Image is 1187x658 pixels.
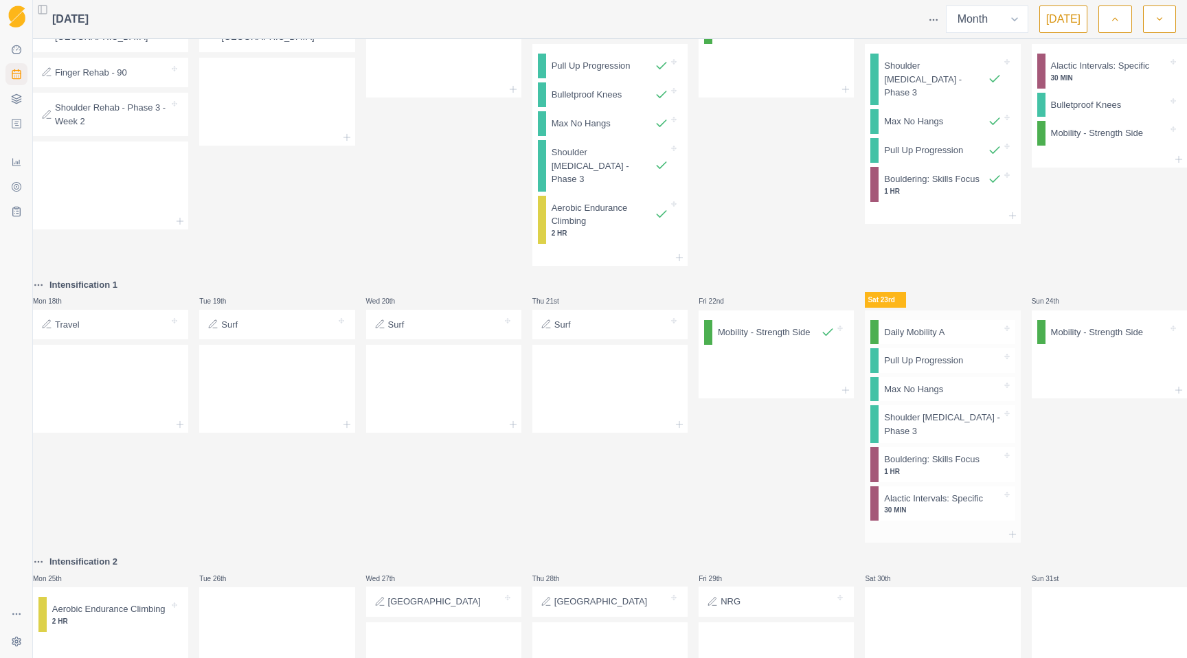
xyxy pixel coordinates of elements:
[884,186,1001,196] p: 1 HR
[52,616,169,626] p: 2 HR
[33,93,188,136] div: Shoulder Rehab - Phase 3 - Week 2
[721,595,741,609] p: NRG
[1032,574,1073,584] p: Sun 31st
[366,310,521,340] div: Surf
[38,597,183,632] div: Aerobic Endurance Climbing2 HR
[1037,121,1182,146] div: Mobility - Strength Side
[884,172,980,186] p: Bouldering: Skills Focus
[870,447,1015,482] div: Bouldering: Skills Focus1 HR
[870,320,1015,345] div: Daily Mobility A
[52,11,89,27] span: [DATE]
[538,196,682,244] div: Aerobic Endurance Climbing2 HR
[884,115,943,128] p: Max No Hangs
[388,595,481,609] p: [GEOGRAPHIC_DATA]
[55,318,80,332] p: Travel
[1051,73,1168,83] p: 30 MIN
[1051,126,1143,140] p: Mobility - Strength Side
[884,59,987,100] p: Shoulder [MEDICAL_DATA] - Phase 3
[532,310,688,340] div: Surf
[532,587,688,617] div: [GEOGRAPHIC_DATA]
[1051,59,1150,73] p: Alactic Intervals: Specific
[554,318,571,332] p: Surf
[552,228,668,238] p: 2 HR
[199,296,240,306] p: Tue 19th
[366,574,407,584] p: Wed 27th
[33,58,188,88] div: Finger Rehab - 90
[1037,54,1182,89] div: Alactic Intervals: Specific30 MIN
[699,574,740,584] p: Fri 29th
[870,486,1015,521] div: Alactic Intervals: Specific30 MIN
[552,59,631,73] p: Pull Up Progression
[199,310,354,340] div: Surf
[884,466,1001,477] p: 1 HR
[532,574,574,584] p: Thu 28th
[538,111,682,136] div: Max No Hangs
[1039,5,1087,33] button: [DATE]
[33,310,188,340] div: Travel
[1051,98,1122,112] p: Bulletproof Knees
[699,296,740,306] p: Fri 22nd
[718,326,810,339] p: Mobility - Strength Side
[870,348,1015,373] div: Pull Up Progression
[388,318,405,332] p: Surf
[865,574,906,584] p: Sat 30th
[554,595,647,609] p: [GEOGRAPHIC_DATA]
[55,101,169,128] p: Shoulder Rehab - Phase 3 - Week 2
[1051,326,1143,339] p: Mobility - Strength Side
[884,326,945,339] p: Daily Mobility A
[884,411,1001,438] p: Shoulder [MEDICAL_DATA] - Phase 3
[870,405,1015,443] div: Shoulder [MEDICAL_DATA] - Phase 3
[199,574,240,584] p: Tue 26th
[366,587,521,617] div: [GEOGRAPHIC_DATA]
[366,296,407,306] p: Wed 20th
[552,201,655,228] p: Aerobic Endurance Climbing
[704,320,848,345] div: Mobility - Strength Side
[532,296,574,306] p: Thu 21st
[884,383,943,396] p: Max No Hangs
[884,453,980,466] p: Bouldering: Skills Focus
[49,555,117,569] p: Intensification 2
[865,292,906,308] p: Sat 23rd
[884,505,1001,515] p: 30 MIN
[870,109,1015,134] div: Max No Hangs
[884,354,963,367] p: Pull Up Progression
[538,54,682,78] div: Pull Up Progression
[870,167,1015,202] div: Bouldering: Skills Focus1 HR
[552,117,611,131] p: Max No Hangs
[5,631,27,653] button: Settings
[33,574,74,584] p: Mon 25th
[552,146,655,186] p: Shoulder [MEDICAL_DATA] - Phase 3
[699,587,854,617] div: NRG
[552,88,622,102] p: Bulletproof Knees
[884,492,983,506] p: Alactic Intervals: Specific
[8,5,25,28] img: Logo
[1037,93,1182,117] div: Bulletproof Knees
[538,140,682,192] div: Shoulder [MEDICAL_DATA] - Phase 3
[221,318,238,332] p: Surf
[884,144,963,157] p: Pull Up Progression
[870,138,1015,163] div: Pull Up Progression
[1032,296,1073,306] p: Sun 24th
[49,278,117,292] p: Intensification 1
[55,66,127,80] p: Finger Rehab - 90
[33,296,74,306] p: Mon 18th
[5,5,27,27] a: Logo
[1037,320,1182,345] div: Mobility - Strength Side
[870,377,1015,402] div: Max No Hangs
[538,82,682,107] div: Bulletproof Knees
[870,54,1015,105] div: Shoulder [MEDICAL_DATA] - Phase 3
[52,602,166,616] p: Aerobic Endurance Climbing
